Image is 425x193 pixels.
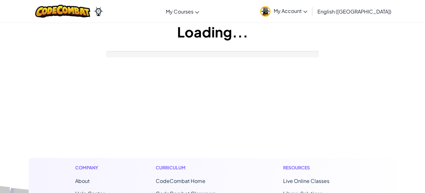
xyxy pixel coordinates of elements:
[260,6,271,17] img: avatar
[156,178,205,184] span: CodeCombat Home
[274,8,307,14] span: My Account
[163,3,202,20] a: My Courses
[156,164,232,171] h1: Curriculum
[93,7,103,16] img: Ozaria
[166,8,193,15] span: My Courses
[257,1,310,21] a: My Account
[35,5,90,18] img: CodeCombat logo
[283,178,329,184] a: Live Online Classes
[317,8,391,15] span: English ([GEOGRAPHIC_DATA])
[75,178,90,184] a: About
[283,164,350,171] h1: Resources
[314,3,394,20] a: English ([GEOGRAPHIC_DATA])
[75,164,104,171] h1: Company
